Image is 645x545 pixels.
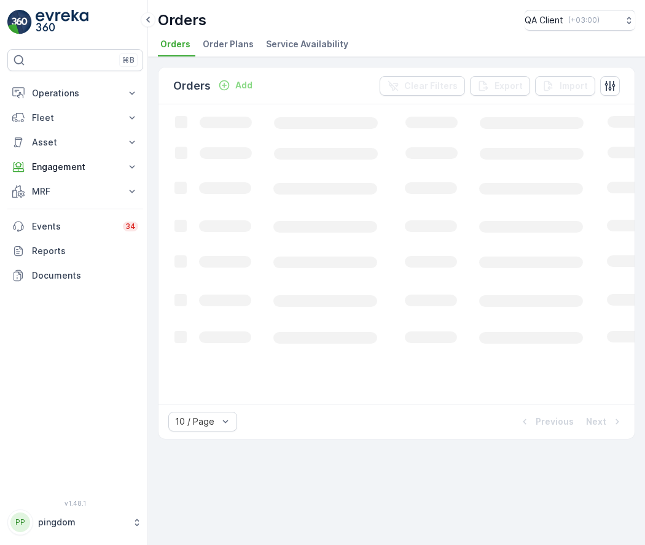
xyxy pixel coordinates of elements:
[173,77,211,95] p: Orders
[266,38,348,50] span: Service Availability
[495,80,523,92] p: Export
[585,414,625,429] button: Next
[7,130,143,155] button: Asset
[32,269,138,282] p: Documents
[10,512,30,532] div: PP
[535,76,595,96] button: Import
[36,10,88,34] img: logo_light-DOdMpM7g.png
[7,263,143,288] a: Documents
[470,76,530,96] button: Export
[525,14,563,26] p: QA Client
[7,179,143,204] button: MRF
[7,106,143,130] button: Fleet
[7,214,143,239] a: Events34
[7,509,143,535] button: PPpingdom
[7,81,143,106] button: Operations
[7,155,143,179] button: Engagement
[525,10,635,31] button: QA Client(+03:00)
[32,185,119,198] p: MRF
[7,500,143,507] span: v 1.48.1
[517,414,575,429] button: Previous
[160,38,190,50] span: Orders
[125,222,136,231] p: 34
[380,76,465,96] button: Clear Filters
[536,416,574,428] p: Previous
[235,79,252,91] p: Add
[568,15,600,25] p: ( +03:00 )
[203,38,254,50] span: Order Plans
[7,239,143,263] a: Reports
[586,416,606,428] p: Next
[404,80,458,92] p: Clear Filters
[32,245,138,257] p: Reports
[158,10,206,30] p: Orders
[122,55,135,65] p: ⌘B
[32,112,119,124] p: Fleet
[213,78,257,93] button: Add
[32,220,115,233] p: Events
[38,516,126,528] p: pingdom
[32,161,119,173] p: Engagement
[7,10,32,34] img: logo
[32,136,119,149] p: Asset
[560,80,588,92] p: Import
[32,87,119,99] p: Operations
